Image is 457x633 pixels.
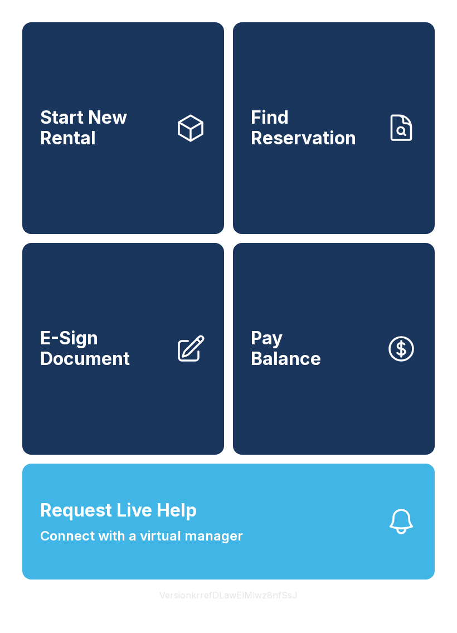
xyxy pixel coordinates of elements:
span: Connect with a virtual manager [40,526,243,546]
span: Find Reservation [251,108,377,148]
a: E-Sign Document [22,243,224,455]
a: Start New Rental [22,22,224,234]
span: Pay Balance [251,328,321,369]
span: E-Sign Document [40,328,166,369]
button: Request Live HelpConnect with a virtual manager [22,464,435,580]
a: Find Reservation [233,22,435,234]
span: Start New Rental [40,108,166,148]
button: PayBalance [233,243,435,455]
button: VersionkrrefDLawElMlwz8nfSsJ [150,580,307,611]
span: Request Live Help [40,497,197,524]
